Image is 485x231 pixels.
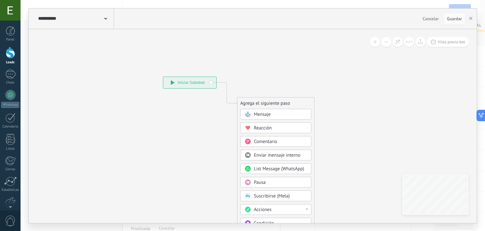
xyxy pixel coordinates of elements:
[1,147,20,151] div: Listas
[237,98,314,109] div: Agrega el siguiente paso
[420,14,441,23] button: Cancelar
[254,139,277,145] span: Comentario
[1,38,20,42] div: Panel
[254,125,272,131] span: Reacción
[438,39,465,45] span: Vista previa bot
[444,13,465,25] button: Guardar
[163,77,216,88] div: Iniciar Salesbot
[1,125,20,129] div: Calendario
[254,207,272,213] span: Acciones
[1,81,20,85] div: Chats
[254,220,274,226] span: Condición
[1,60,20,65] div: Leads
[254,152,301,158] span: Enviar mensaje interno
[1,188,20,192] div: Estadísticas
[447,16,462,21] span: Guardar
[254,166,304,172] span: List Message (WhatsApp)
[427,37,469,47] button: Vista previa bot
[254,193,290,199] span: Suscribirse (Meta)
[1,167,20,172] div: Correo
[254,111,271,117] span: Mensaje
[423,16,439,22] span: Cancelar
[1,102,19,108] div: WhatsApp
[254,179,266,185] span: Pausa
